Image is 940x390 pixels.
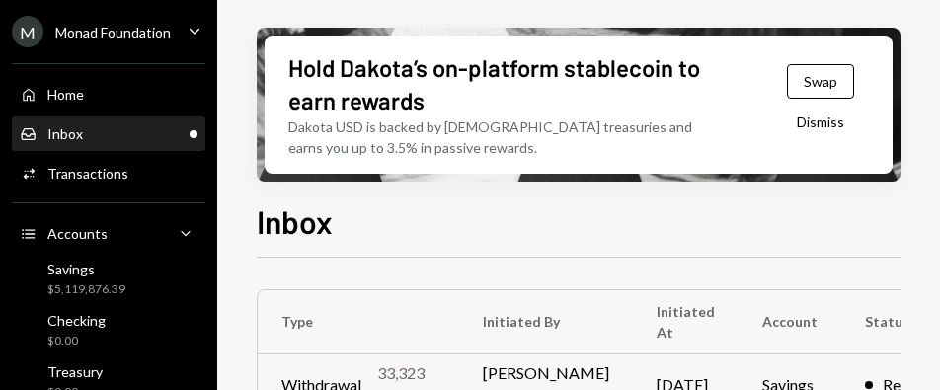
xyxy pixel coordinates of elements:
div: M [12,16,43,47]
div: $0.00 [47,333,106,350]
div: Savings [47,261,125,277]
div: Treasury [47,363,103,380]
button: Swap [787,64,854,99]
a: Home [12,76,205,112]
a: Inbox [12,116,205,151]
div: Hold Dakota’s on-platform stablecoin to earn rewards [288,51,708,117]
button: Dismiss [772,99,869,145]
a: Checking$0.00 [12,306,205,353]
div: $5,119,876.39 [47,281,125,298]
a: Transactions [12,155,205,191]
a: Accounts [12,215,205,251]
a: Savings$5,119,876.39 [12,255,205,302]
div: Accounts [47,225,108,242]
div: Inbox [47,125,83,142]
th: Initiated By [459,290,633,353]
div: Monad Foundation [55,24,171,40]
h1: Inbox [257,201,333,241]
th: Account [739,290,841,353]
div: Dakota USD is backed by [DEMOGRAPHIC_DATA] treasuries and earns you up to 3.5% in passive rewards. [288,117,724,158]
div: Transactions [47,165,128,182]
th: Type [258,290,459,353]
div: Home [47,86,84,103]
th: Initiated At [633,290,739,353]
div: Checking [47,312,106,329]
